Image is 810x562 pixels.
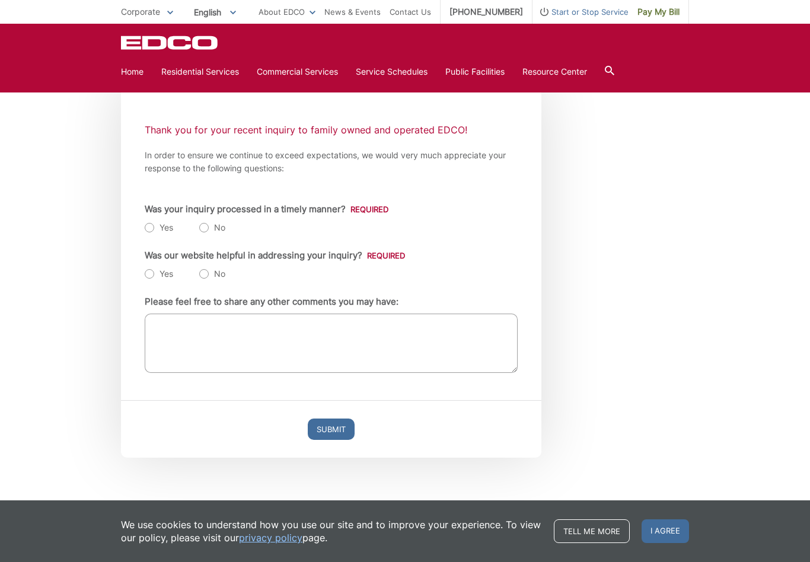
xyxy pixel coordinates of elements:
[308,419,355,440] input: Submit
[637,5,680,18] span: Pay My Bill
[161,65,239,78] a: Residential Services
[145,250,405,261] label: Was our website helpful in addressing your inquiry?
[145,149,518,175] p: In order to ensure we continue to exceed expectations, we would very much appreciate your respons...
[257,65,338,78] a: Commercial Services
[145,268,173,280] label: Yes
[199,222,225,234] label: No
[356,65,428,78] a: Service Schedules
[145,122,518,138] p: Thank you for your recent inquiry to family owned and operated EDCO!
[121,7,160,17] span: Corporate
[185,2,245,22] span: English
[239,531,302,544] a: privacy policy
[642,519,689,543] span: I agree
[259,5,315,18] a: About EDCO
[121,518,542,544] p: We use cookies to understand how you use our site and to improve your experience. To view our pol...
[145,296,398,307] label: Please feel free to share any other comments you may have:
[554,519,630,543] a: Tell me more
[145,204,388,215] label: Was your inquiry processed in a timely manner?
[199,268,225,280] label: No
[390,5,431,18] a: Contact Us
[121,36,219,50] a: EDCD logo. Return to the homepage.
[145,222,173,234] label: Yes
[324,5,381,18] a: News & Events
[445,65,505,78] a: Public Facilities
[121,65,143,78] a: Home
[522,65,587,78] a: Resource Center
